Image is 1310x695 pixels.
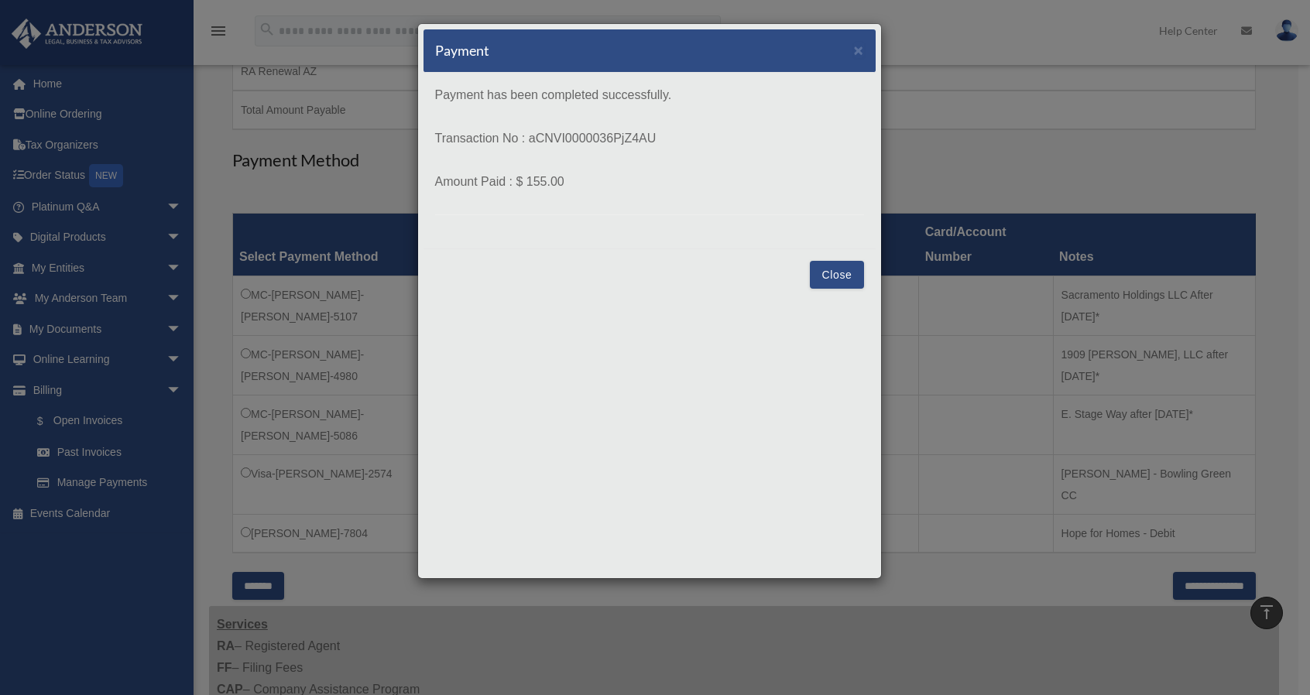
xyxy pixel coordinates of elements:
span: × [854,41,864,59]
p: Amount Paid : $ 155.00 [435,171,864,193]
button: Close [854,42,864,58]
h5: Payment [435,41,489,60]
p: Payment has been completed successfully. [435,84,864,106]
button: Close [810,261,863,289]
p: Transaction No : aCNVI0000036PjZ4AU [435,128,864,149]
